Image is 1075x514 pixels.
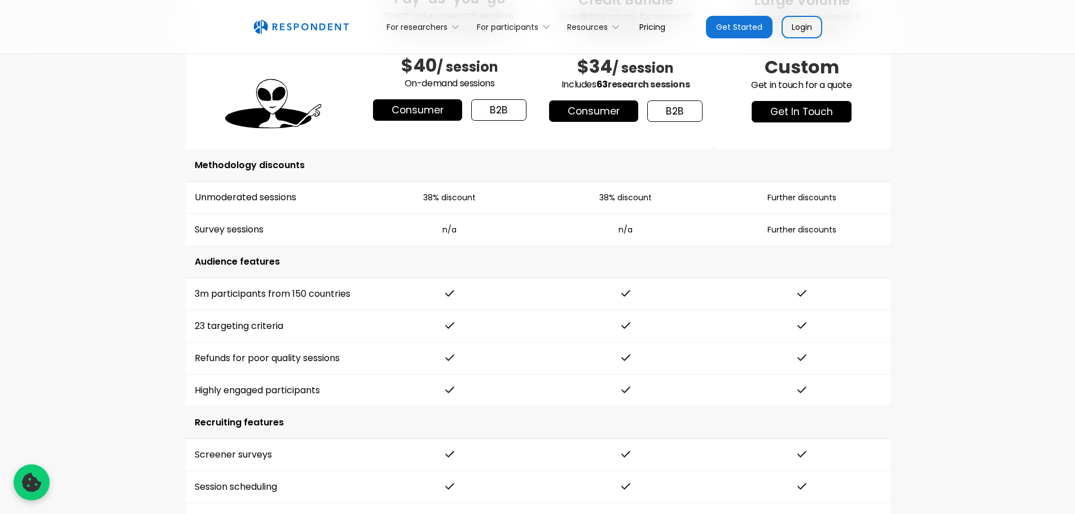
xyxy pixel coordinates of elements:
p: Includes [547,78,705,91]
span: 63 [596,78,608,91]
a: Login [782,16,822,38]
td: 38% discount [538,182,714,214]
td: Session scheduling [186,471,362,503]
td: 38% discount [362,182,538,214]
td: Unmoderated sessions [186,182,362,214]
p: On-demand sessions [371,77,529,90]
td: Audience features [186,246,890,278]
a: b2b [647,100,703,122]
td: Methodology discounts [186,150,890,182]
span: research sessions [608,78,690,91]
div: Resources [567,21,608,33]
td: Screener surveys [186,439,362,471]
span: $40 [401,52,437,78]
div: For researchers [380,14,470,40]
a: Get Started [706,16,773,38]
td: n/a [538,214,714,246]
td: n/a [362,214,538,246]
a: get in touch [752,101,852,122]
a: Consumer [549,100,638,122]
div: For participants [477,21,538,33]
a: home [253,20,349,34]
span: $34 [577,54,612,79]
a: Consumer [373,99,462,121]
td: Highly engaged participants [186,375,362,407]
td: 3m participants from 150 countries [186,278,362,310]
td: 23 targeting criteria [186,310,362,342]
img: Untitled UI logotext [253,20,349,34]
a: b2b [471,99,526,121]
span: / session [612,59,674,77]
td: Further discounts [714,214,890,246]
td: Recruiting features [186,407,890,439]
span: / session [437,58,498,76]
p: Get in touch for a quote [723,78,881,92]
td: Refunds for poor quality sessions [186,342,362,375]
div: For researchers [387,21,447,33]
a: Pricing [630,14,674,40]
td: Further discounts [714,182,890,214]
td: Survey sessions [186,214,362,246]
span: Custom [765,54,839,80]
div: For participants [470,14,560,40]
div: Resources [561,14,630,40]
